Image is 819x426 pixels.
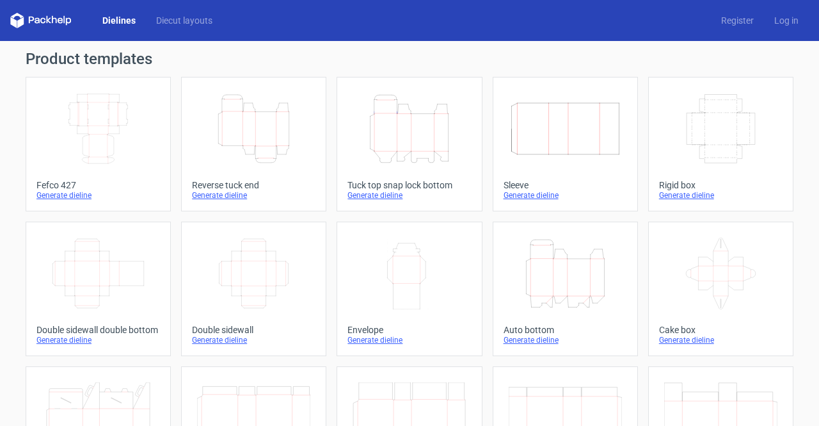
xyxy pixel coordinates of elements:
[337,77,482,211] a: Tuck top snap lock bottomGenerate dieline
[659,325,783,335] div: Cake box
[36,180,160,190] div: Fefco 427
[181,77,326,211] a: Reverse tuck endGenerate dieline
[36,190,160,201] div: Generate dieline
[26,77,171,211] a: Fefco 427Generate dieline
[347,335,471,345] div: Generate dieline
[504,335,627,345] div: Generate dieline
[192,180,315,190] div: Reverse tuck end
[648,77,793,211] a: Rigid boxGenerate dieline
[659,180,783,190] div: Rigid box
[347,190,471,201] div: Generate dieline
[648,222,793,356] a: Cake boxGenerate dieline
[36,335,160,345] div: Generate dieline
[504,325,627,335] div: Auto bottom
[711,14,764,27] a: Register
[764,14,809,27] a: Log in
[347,180,471,190] div: Tuck top snap lock bottom
[36,325,160,335] div: Double sidewall double bottom
[659,190,783,201] div: Generate dieline
[192,325,315,335] div: Double sidewall
[504,190,627,201] div: Generate dieline
[92,14,146,27] a: Dielines
[347,325,471,335] div: Envelope
[659,335,783,345] div: Generate dieline
[337,222,482,356] a: EnvelopeGenerate dieline
[493,222,638,356] a: Auto bottomGenerate dieline
[181,222,326,356] a: Double sidewallGenerate dieline
[192,335,315,345] div: Generate dieline
[192,190,315,201] div: Generate dieline
[493,77,638,211] a: SleeveGenerate dieline
[504,180,627,190] div: Sleeve
[26,51,793,67] h1: Product templates
[26,222,171,356] a: Double sidewall double bottomGenerate dieline
[146,14,223,27] a: Diecut layouts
